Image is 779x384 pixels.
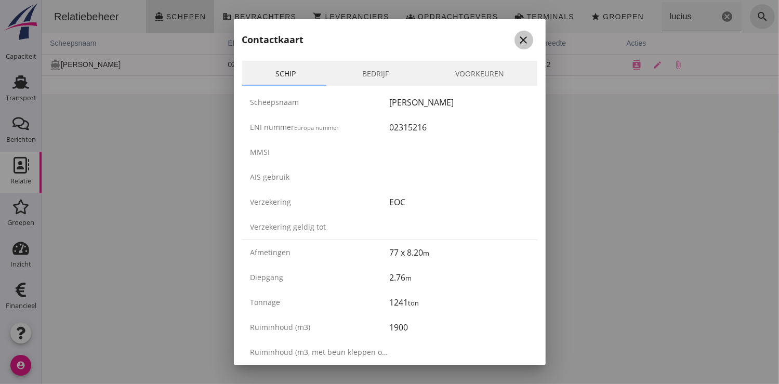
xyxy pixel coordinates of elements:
[632,60,641,70] i: attach_file
[484,12,533,21] span: Terminals
[390,246,529,259] div: 77 x 8.20
[491,33,576,54] th: breedte
[250,247,390,258] div: Afmetingen
[679,10,692,23] i: Wis Zoeken...
[406,273,412,283] small: m
[192,12,255,21] span: Bevrachters
[364,12,374,21] i: groups
[250,322,390,333] div: Ruiminhoud (m3)
[178,54,278,75] td: 02315216
[250,196,390,207] div: Verzekering
[376,12,457,21] span: Opdrachtgevers
[4,9,86,24] div: Relatiebeheer
[250,297,390,308] div: Tonnage
[250,122,390,133] div: ENI nummer
[124,12,165,21] span: Schepen
[561,12,602,21] span: Groepen
[390,96,529,109] div: [PERSON_NAME]
[576,33,737,54] th: acties
[250,272,390,283] div: Diepgang
[278,33,345,54] th: ton
[491,54,576,75] td: 8,2
[271,12,281,21] i: shopping_cart
[250,97,390,108] div: Scheepsnaam
[715,10,727,23] i: search
[390,196,529,208] div: EOC
[518,34,530,46] i: close
[408,298,419,308] small: ton
[473,12,482,21] i: front_loader
[295,124,339,131] small: Europa nummer
[8,59,19,70] i: directions_boat
[390,321,529,334] div: 1900
[242,33,304,47] h2: Contactkaart
[250,147,390,157] div: MMSI
[345,54,412,75] td: 1900
[181,12,190,21] i: business
[390,271,529,284] div: 2.76
[242,61,329,86] a: Schip
[422,61,537,86] a: Voorkeuren
[278,54,345,75] td: 1241
[424,248,430,258] small: m
[390,296,529,309] div: 1241
[590,60,600,70] i: contacts
[250,171,390,182] div: AIS gebruik
[178,33,278,54] th: ENI
[250,221,390,232] div: Verzekering geldig tot
[283,12,347,21] span: Leveranciers
[329,61,422,86] a: Bedrijf
[113,12,122,21] i: directions_boat
[390,121,529,134] div: 02315216
[549,12,559,21] i: star
[412,33,491,54] th: lengte
[345,33,412,54] th: m3
[250,347,390,357] div: Ruiminhoud (m3, met beun kleppen open)
[412,54,491,75] td: 77
[611,60,620,70] i: edit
